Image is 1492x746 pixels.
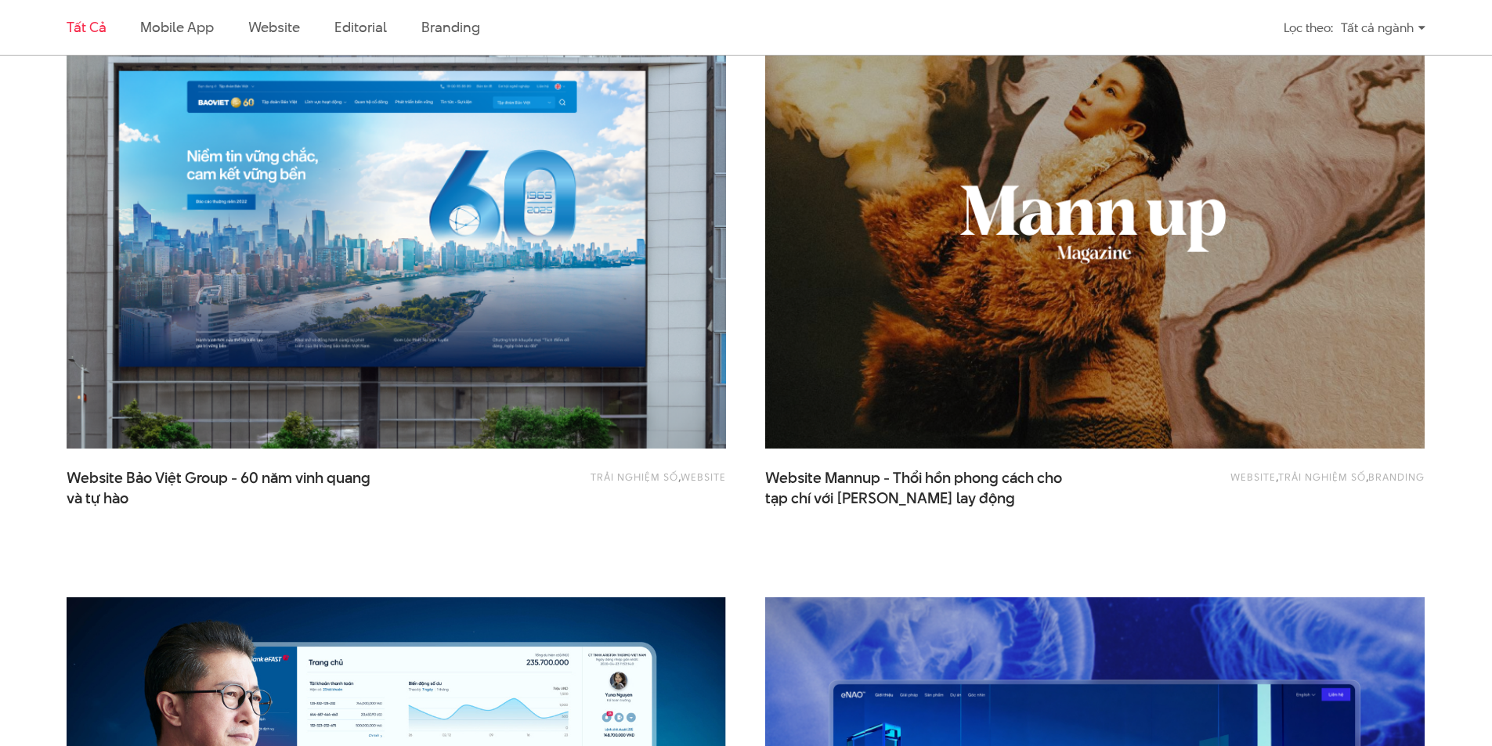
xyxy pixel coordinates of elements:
[765,468,1078,507] span: Website Mannup - Thổi hồn phong cách cho
[681,470,726,484] a: Website
[765,488,1015,509] span: tạp chí với [PERSON_NAME] lay động
[765,7,1425,449] img: website Mann up
[765,468,1078,507] a: Website Mannup - Thổi hồn phong cách chotạp chí với [PERSON_NAME] lay động
[334,17,387,37] a: Editorial
[67,468,380,507] a: Website Bảo Việt Group - 60 năm vinh quangvà tự hào
[1284,14,1333,41] div: Lọc theo:
[67,468,380,507] span: Website Bảo Việt Group - 60 năm vinh quang
[67,17,106,37] a: Tất cả
[462,468,726,499] div: ,
[1278,470,1366,484] a: Trải nghiệm số
[1161,468,1425,499] div: , ,
[591,470,678,484] a: Trải nghiệm số
[1341,14,1425,41] div: Tất cả ngành
[421,17,479,37] a: Branding
[1230,470,1276,484] a: Website
[67,488,128,509] span: và tự hào
[248,17,300,37] a: Website
[1368,470,1425,484] a: Branding
[140,17,213,37] a: Mobile app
